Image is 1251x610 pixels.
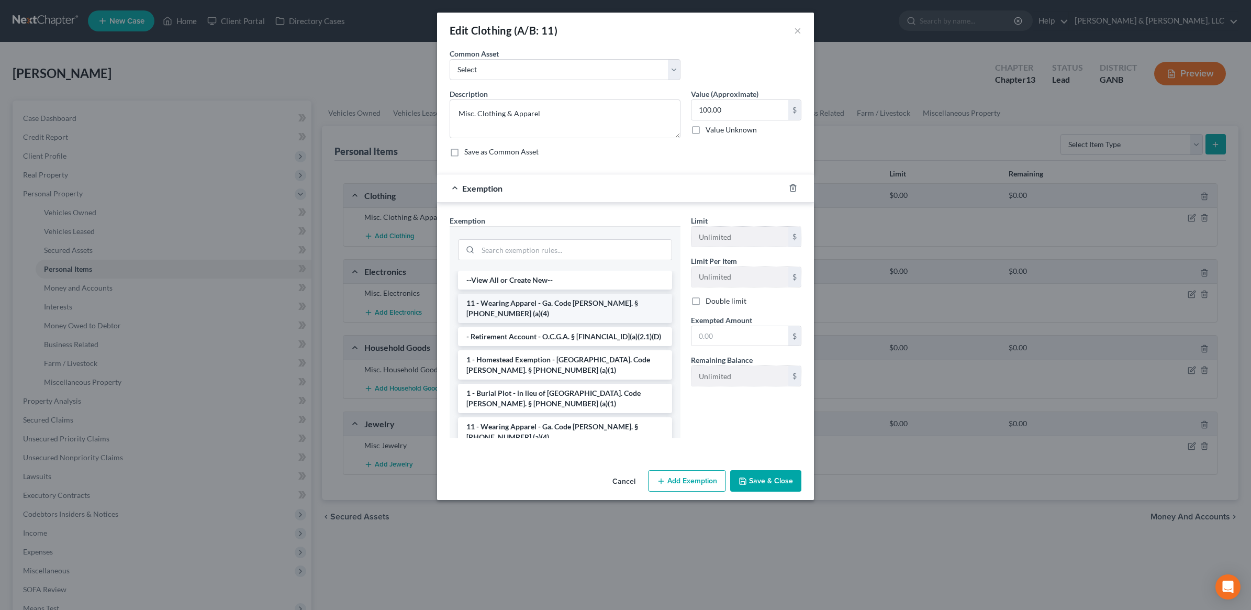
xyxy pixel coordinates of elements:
label: Common Asset [450,48,499,59]
button: Cancel [604,471,644,492]
div: $ [788,326,801,346]
input: -- [691,227,788,247]
label: Remaining Balance [691,354,753,365]
input: Search exemption rules... [478,240,672,260]
li: - Retirement Account - O.C.G.A. § [FINANCIAL_ID](a)(2.1)(D) [458,327,672,346]
span: Description [450,90,488,98]
li: 11 - Wearing Apparel - Ga. Code [PERSON_NAME]. § [PHONE_NUMBER] (a)(4) [458,294,672,323]
div: $ [788,267,801,287]
li: 1 - Homestead Exemption - [GEOGRAPHIC_DATA]. Code [PERSON_NAME]. § [PHONE_NUMBER] (a)(1) [458,350,672,380]
button: Add Exemption [648,470,726,492]
span: Limit [691,216,708,225]
label: Save as Common Asset [464,147,539,157]
li: --View All or Create New-- [458,271,672,290]
span: Exemption [462,183,502,193]
button: × [794,24,801,37]
span: Exempted Amount [691,316,752,325]
li: 1 - Burial Plot - in lieu of [GEOGRAPHIC_DATA]. Code [PERSON_NAME]. § [PHONE_NUMBER] (a)(1) [458,384,672,413]
span: Exemption [450,216,485,225]
input: 0.00 [691,100,788,120]
button: Save & Close [730,470,801,492]
div: Edit Clothing (A/B: 11) [450,23,557,38]
label: Value Unknown [706,125,757,135]
div: $ [788,100,801,120]
div: Open Intercom Messenger [1215,574,1241,600]
div: $ [788,366,801,386]
label: Value (Approximate) [691,88,758,99]
div: $ [788,227,801,247]
input: 0.00 [691,326,788,346]
label: Limit Per Item [691,256,737,267]
label: Double limit [706,296,746,306]
li: 11 - Wearing Apparel - Ga. Code [PERSON_NAME]. § [PHONE_NUMBER] (a)(4) [458,417,672,447]
input: -- [691,366,788,386]
input: -- [691,267,788,287]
